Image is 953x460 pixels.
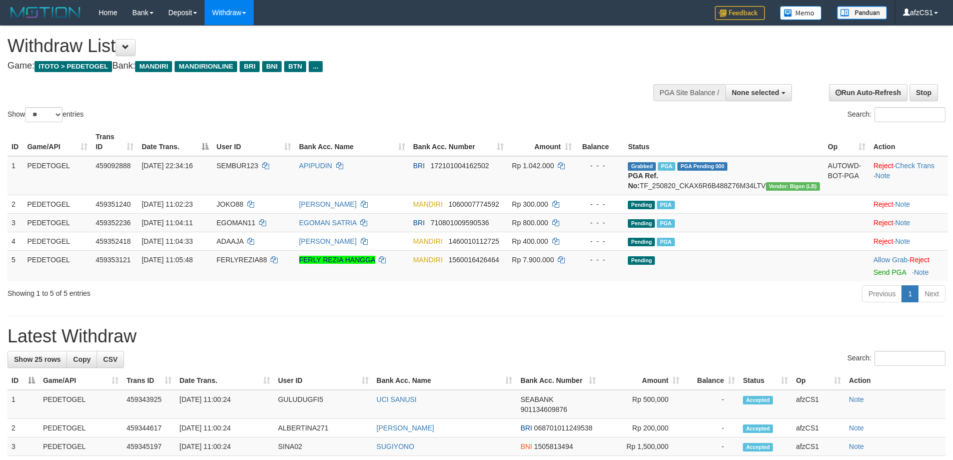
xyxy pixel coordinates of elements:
span: Marked by afzCS1 [657,219,674,228]
span: Marked by afzCS1 [657,238,674,246]
span: Accepted [743,396,773,404]
a: Send PGA [873,268,906,276]
div: PGA Site Balance / [653,84,725,101]
span: · [873,256,909,264]
td: Rp 1,500,000 [600,437,683,456]
span: ADAAJA [217,237,244,245]
span: Pending [628,201,655,209]
label: Search: [847,351,945,366]
td: [DATE] 11:00:24 [176,419,274,437]
span: SEMBUR123 [217,162,258,170]
a: Note [849,424,864,432]
td: 459343925 [123,390,176,419]
td: 2 [8,195,23,213]
a: APIPUDIN [299,162,332,170]
span: Grabbed [628,162,656,171]
span: 459351240 [96,200,131,208]
span: Rp 400.000 [512,237,548,245]
a: [PERSON_NAME] [299,237,357,245]
span: 459092888 [96,162,131,170]
span: Copy 1460010112725 to clipboard [448,237,499,245]
input: Search: [874,351,945,366]
a: Note [895,200,910,208]
span: Copy [73,355,91,363]
th: Bank Acc. Number: activate to sort column ascending [409,128,508,156]
span: Rp 1.042.000 [512,162,554,170]
td: 459345197 [123,437,176,456]
td: 4 [8,232,23,250]
a: Note [895,237,910,245]
label: Show entries [8,107,84,122]
div: - - - [580,161,620,171]
td: afzCS1 [792,419,845,437]
span: MANDIRI [413,237,443,245]
span: Copy 1505813494 to clipboard [534,442,573,450]
th: Date Trans.: activate to sort column ascending [176,371,274,390]
span: [DATE] 11:02:23 [142,200,193,208]
td: · · [869,156,948,195]
span: 459352236 [96,219,131,227]
th: Status: activate to sort column ascending [739,371,792,390]
a: Note [849,442,864,450]
span: Accepted [743,443,773,451]
h1: Withdraw List [8,36,625,56]
td: PEDETOGEL [23,195,92,213]
span: [DATE] 11:05:48 [142,256,193,264]
span: MANDIRIONLINE [175,61,237,72]
th: Trans ID: activate to sort column ascending [123,371,176,390]
td: · [869,195,948,213]
th: Status [624,128,823,156]
a: Copy [67,351,97,368]
span: BNI [262,61,282,72]
span: Pending [628,256,655,265]
span: SEABANK [520,395,553,403]
td: TF_250820_CKAX6R6B488Z76M34LTV [624,156,823,195]
span: [DATE] 11:04:11 [142,219,193,227]
a: Reject [873,200,893,208]
span: Accepted [743,424,773,433]
span: Copy 901134609876 to clipboard [520,405,567,413]
div: - - - [580,218,620,228]
img: MOTION_logo.png [8,5,84,20]
td: 3 [8,213,23,232]
a: Previous [862,285,902,302]
th: Trans ID: activate to sort column ascending [92,128,138,156]
span: ... [309,61,322,72]
span: MANDIRI [135,61,172,72]
td: 1 [8,156,23,195]
th: Bank Acc. Number: activate to sort column ascending [516,371,600,390]
b: PGA Ref. No: [628,172,658,190]
td: SINA02 [274,437,373,456]
a: Reject [873,162,893,170]
span: Rp 300.000 [512,200,548,208]
span: FERLYREZIA88 [217,256,267,264]
a: Reject [909,256,929,264]
th: Amount: activate to sort column ascending [508,128,576,156]
th: Date Trans.: activate to sort column descending [138,128,213,156]
h4: Game: Bank: [8,61,625,71]
td: PEDETOGEL [23,250,92,281]
img: Button%20Memo.svg [780,6,822,20]
div: Showing 1 to 5 of 5 entries [8,284,390,298]
span: Copy 068701011249538 to clipboard [534,424,593,432]
a: SUGIYONO [377,442,414,450]
select: Showentries [25,107,63,122]
th: Balance [576,128,624,156]
td: PEDETOGEL [23,156,92,195]
th: User ID: activate to sort column ascending [213,128,295,156]
span: ITOTO > PEDETOGEL [35,61,112,72]
a: UCI SANUSI [377,395,417,403]
span: BNI [520,442,532,450]
span: BRI [413,162,425,170]
div: - - - [580,255,620,265]
span: [DATE] 11:04:33 [142,237,193,245]
label: Search: [847,107,945,122]
a: Note [875,172,890,180]
span: PGA Pending [677,162,727,171]
h1: Latest Withdraw [8,326,945,346]
a: CSV [97,351,124,368]
th: Action [869,128,948,156]
span: Show 25 rows [14,355,61,363]
th: Balance: activate to sort column ascending [683,371,739,390]
th: Amount: activate to sort column ascending [600,371,683,390]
